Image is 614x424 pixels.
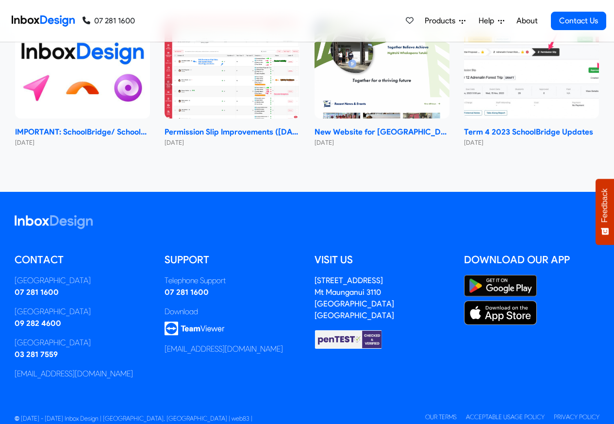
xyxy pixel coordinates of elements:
span: Help [479,15,498,27]
img: Apple App Store [464,301,537,325]
a: 03 281 7559 [15,350,58,359]
strong: Term 4 2023 SchoolBridge Updates [464,126,599,138]
img: Checked & Verified by penTEST [315,329,382,350]
h5: Contact [15,253,150,267]
small: [DATE] [165,138,299,147]
a: Acceptable Usage Policy [466,413,545,421]
span: Products [425,15,459,27]
div: Telephone Support [165,275,300,287]
img: Term 4 2023 SchoolBridge Updates [464,17,599,119]
strong: IMPORTANT: SchoolBridge/ SchoolPoint Data- Sharing Information- NEW 2024 [15,126,150,138]
a: IMPORTANT: SchoolBridge/ SchoolPoint Data- Sharing Information- NEW 2024 IMPORTANT: SchoolBridge/... [15,17,150,148]
div: [GEOGRAPHIC_DATA] [15,275,150,287]
img: New Website for Whangaparāoa College [315,17,449,119]
a: Term 4 2023 SchoolBridge Updates Term 4 2023 SchoolBridge Updates [DATE] [464,17,599,148]
small: [DATE] [464,138,599,147]
address: [STREET_ADDRESS] Mt Maunganui 3110 [GEOGRAPHIC_DATA] [GEOGRAPHIC_DATA] [315,276,394,320]
a: Permission Slip Improvements (June 2024) Permission Slip Improvements ([DATE]) [DATE] [165,17,299,148]
small: [DATE] [15,138,150,147]
strong: Permission Slip Improvements ([DATE]) [165,126,299,138]
a: 07 281 1600 [83,15,135,27]
small: [DATE] [315,138,449,147]
button: Feedback - Show survey [596,179,614,245]
h5: Download our App [464,253,599,267]
a: 07 281 1600 [165,288,209,297]
a: About [514,11,540,31]
a: Products [421,11,469,31]
a: 07 281 1600 [15,288,59,297]
h5: Support [165,253,300,267]
a: New Website for Whangaparāoa College New Website for [GEOGRAPHIC_DATA] [DATE] [315,17,449,148]
div: Download [165,306,300,318]
a: [EMAIL_ADDRESS][DOMAIN_NAME] [15,369,133,378]
span: © [DATE] - [DATE] Inbox Design | [GEOGRAPHIC_DATA], [GEOGRAPHIC_DATA] | web83 | [15,415,252,422]
a: Privacy Policy [554,413,599,421]
img: Permission Slip Improvements (June 2024) [165,17,299,119]
h5: Visit us [315,253,450,267]
img: Google Play Store [464,275,537,297]
a: Checked & Verified by penTEST [315,334,382,343]
a: 09 282 4600 [15,319,61,328]
strong: New Website for [GEOGRAPHIC_DATA] [315,126,449,138]
div: [GEOGRAPHIC_DATA] [15,306,150,318]
a: [STREET_ADDRESS]Mt Maunganui 3110[GEOGRAPHIC_DATA][GEOGRAPHIC_DATA] [315,276,394,320]
a: [EMAIL_ADDRESS][DOMAIN_NAME] [165,344,283,354]
div: [GEOGRAPHIC_DATA] [15,337,150,349]
a: Contact Us [551,12,606,30]
img: logo_inboxdesign_white.svg [15,215,93,229]
a: Our Terms [425,413,457,421]
img: logo_teamviewer.svg [165,322,225,336]
a: Help [475,11,508,31]
span: Feedback [600,188,609,222]
img: IMPORTANT: SchoolBridge/ SchoolPoint Data- Sharing Information- NEW 2024 [15,17,150,119]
